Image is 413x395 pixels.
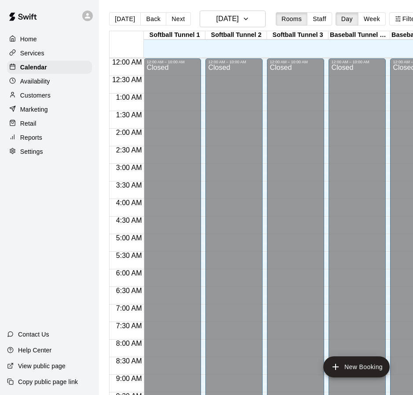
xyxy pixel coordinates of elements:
div: Softball Tunnel 2 [205,31,267,40]
a: Services [7,47,92,60]
p: Home [20,35,37,43]
p: Help Center [18,346,51,355]
span: 7:00 AM [114,304,144,312]
div: 12:00 AM – 10:00 AM [146,60,198,64]
button: [DATE] [109,12,141,25]
span: 5:30 AM [114,252,144,259]
div: 12:00 AM – 10:00 AM [270,60,322,64]
p: Reports [20,133,42,142]
p: Availability [20,77,50,86]
h6: [DATE] [216,13,239,25]
p: Copy public page link [18,377,78,386]
span: 2:30 AM [114,146,144,154]
p: Contact Us [18,330,49,339]
button: Day [336,12,358,25]
div: 12:00 AM – 10:00 AM [208,60,260,64]
p: Settings [20,147,43,156]
a: Marketing [7,103,92,116]
a: Retail [7,117,92,130]
p: View public page [18,362,66,370]
span: 1:30 AM [114,111,144,119]
span: 9:00 AM [114,375,144,382]
p: Customers [20,91,51,100]
p: Services [20,49,44,58]
span: 3:30 AM [114,181,144,189]
span: 5:00 AM [114,234,144,242]
span: 12:00 AM [110,58,144,66]
a: Calendar [7,61,92,74]
p: Calendar [20,63,47,72]
p: Retail [20,119,37,128]
a: Availability [7,75,92,88]
a: Reports [7,131,92,144]
button: Rooms [276,12,307,25]
span: 1:00 AM [114,94,144,101]
button: Staff [307,12,332,25]
div: Softball Tunnel 1 [144,31,205,40]
a: Settings [7,145,92,158]
span: 6:30 AM [114,287,144,294]
p: Marketing [20,105,48,114]
span: 7:30 AM [114,322,144,330]
span: 8:00 AM [114,340,144,347]
span: 4:00 AM [114,199,144,207]
a: Home [7,33,92,46]
span: 12:30 AM [110,76,144,83]
div: Baseball Tunnel 4 (Machine) [329,31,390,40]
button: Week [358,12,386,25]
button: Next [166,12,190,25]
div: Softball Tunnel 3 [267,31,329,40]
a: Customers [7,89,92,102]
span: 6:00 AM [114,269,144,277]
div: 12:00 AM – 10:00 AM [331,60,383,64]
span: 3:00 AM [114,164,144,171]
span: 8:30 AM [114,357,144,365]
span: 2:00 AM [114,129,144,136]
button: Back [140,12,166,25]
button: add [323,356,390,377]
span: 4:30 AM [114,217,144,224]
button: [DATE] [200,11,266,27]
